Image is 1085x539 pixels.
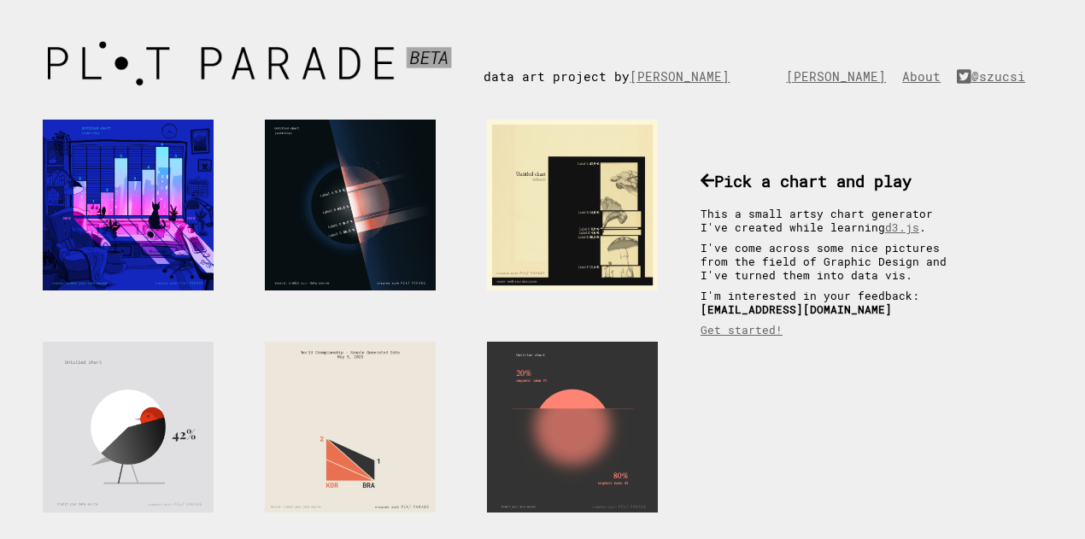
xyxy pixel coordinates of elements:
[484,34,755,85] div: data art project by
[902,68,949,85] a: About
[786,68,894,85] a: [PERSON_NAME]
[701,323,783,337] a: Get started!
[957,68,1034,85] a: @szucsi
[885,220,919,234] a: d3.js
[701,302,892,316] b: [EMAIL_ADDRESS][DOMAIN_NAME]
[701,207,965,234] p: This a small artsy chart generator I've created while learning .
[701,241,965,282] p: I've come across some nice pictures from the field of Graphic Design and I've turned them into da...
[701,170,965,191] h3: Pick a chart and play
[630,68,738,85] a: [PERSON_NAME]
[701,289,965,316] p: I'm interested in your feedback:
